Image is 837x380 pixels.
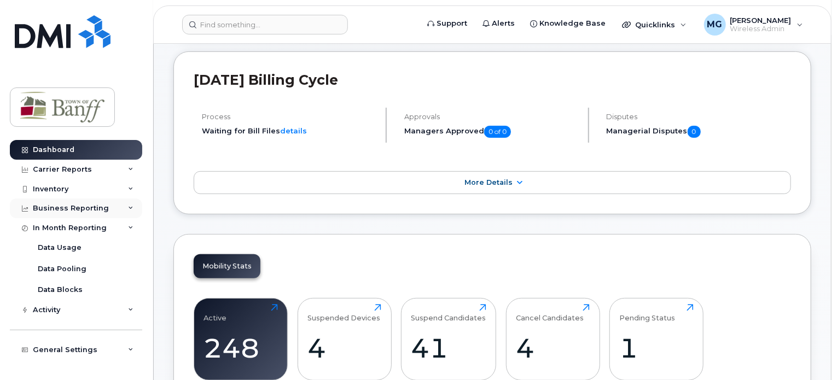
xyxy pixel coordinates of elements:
[404,126,579,138] h5: Managers Approved
[620,332,694,364] div: 1
[307,304,381,374] a: Suspended Devices4
[539,18,606,29] span: Knowledge Base
[204,304,278,374] a: Active248
[635,20,675,29] span: Quicklinks
[475,13,522,34] a: Alerts
[411,304,486,374] a: Suspend Candidates41
[614,14,694,36] div: Quicklinks
[411,332,486,364] div: 41
[307,304,380,322] div: Suspended Devices
[707,18,723,31] span: MG
[307,332,381,364] div: 4
[202,113,376,121] h4: Process
[182,15,348,34] input: Find something...
[411,304,486,322] div: Suspend Candidates
[484,126,511,138] span: 0 of 0
[437,18,467,29] span: Support
[464,178,513,186] span: More Details
[204,332,278,364] div: 248
[522,13,613,34] a: Knowledge Base
[607,113,791,121] h4: Disputes
[620,304,676,322] div: Pending Status
[194,72,791,88] h2: [DATE] Billing Cycle
[620,304,694,374] a: Pending Status1
[516,304,584,322] div: Cancel Candidates
[202,126,376,136] li: Waiting for Bill Files
[280,126,307,135] a: details
[607,126,791,138] h5: Managerial Disputes
[688,126,701,138] span: 0
[696,14,811,36] div: Melanie Gourdes
[730,25,792,33] span: Wireless Admin
[404,113,579,121] h4: Approvals
[420,13,475,34] a: Support
[204,304,227,322] div: Active
[516,304,590,374] a: Cancel Candidates4
[730,16,792,25] span: [PERSON_NAME]
[516,332,590,364] div: 4
[492,18,515,29] span: Alerts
